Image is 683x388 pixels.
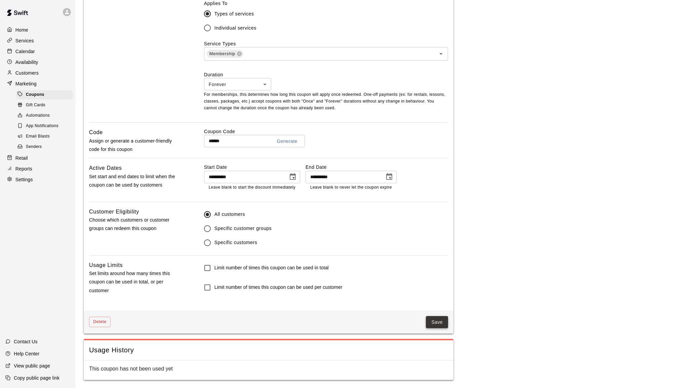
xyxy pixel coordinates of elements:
a: Customers [5,68,70,78]
label: Start Date [204,164,300,170]
p: Assign or generate a customer-friendly code for this coupon [89,137,183,154]
div: This coupon has not been used yet [84,360,453,380]
div: Membership [207,50,243,58]
p: For memberships, this determines how long this coupon will apply once redeemed. One-off payments ... [204,91,448,112]
button: Open [436,49,446,59]
span: App Notifications [26,123,58,129]
div: Email Blasts [16,132,73,141]
p: View public page [14,362,50,369]
a: Senders [16,142,76,152]
a: App Notifications [16,121,76,131]
div: Gift Cards [16,101,73,110]
p: Leave blank to never let the coupon expire [310,184,392,191]
p: Retail [15,155,28,161]
a: Marketing [5,79,70,89]
button: Choose date, selected date is Dec 31, 2025 [383,170,396,184]
span: Individual services [214,25,256,32]
div: Automations [16,111,73,120]
p: Availability [15,59,38,66]
label: Duration [204,71,448,78]
span: Types of services [214,10,254,17]
button: Delete [89,317,111,327]
div: Forever [204,78,271,90]
span: Email Blasts [26,133,50,140]
p: Settings [15,176,33,183]
label: End Date [306,164,397,170]
button: Choose date, selected date is Sep 14, 2025 [286,170,299,184]
div: Coupons [16,90,73,100]
a: Services [5,36,70,46]
p: Copy public page link [14,375,59,381]
button: Save [426,316,448,328]
p: Help Center [14,350,39,357]
a: Automations [16,111,76,121]
span: Coupons [26,91,44,98]
label: Coupon Code [204,128,448,135]
button: Generate [274,135,300,148]
h6: Usage Limits [89,261,123,270]
span: Membership [207,50,238,57]
a: Email Blasts [16,131,76,142]
p: Leave blank to start the discount immediately [209,184,295,191]
p: Set limits around how many times this coupon can be used in total, or per customer [89,269,183,295]
p: Marketing [15,80,37,87]
span: Automations [26,112,50,119]
p: Services [15,37,34,44]
h6: Customer Eligibility [89,207,139,216]
p: Calendar [15,48,35,55]
span: Senders [26,144,42,150]
span: Usage History [89,346,448,355]
span: All customers [214,211,245,218]
a: Calendar [5,46,70,56]
p: Customers [15,70,39,76]
a: Retail [5,153,70,163]
div: Senders [16,142,73,152]
a: Reports [5,164,70,174]
h6: Active Dates [89,164,122,172]
span: Gift Cards [26,102,45,109]
a: Home [5,25,70,35]
a: Coupons [16,89,76,100]
div: App Notifications [16,121,73,131]
a: Gift Cards [16,100,76,110]
p: Home [15,27,28,33]
a: Settings [5,174,70,185]
p: Contact Us [14,338,38,345]
label: Service Types [204,41,236,46]
p: Set start and end dates to limit when the coupon can be used by customers [89,172,183,189]
h6: Limit number of times this coupon can be used per customer [214,284,343,291]
a: Availability [5,57,70,67]
p: Choose which customers or customer groups can redeem this coupon [89,216,183,233]
p: Reports [15,165,32,172]
h6: Limit number of times this coupon can be used in total [214,264,329,272]
span: Specific customers [214,239,257,246]
span: Specific customer groups [214,225,272,232]
h6: Code [89,128,103,137]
